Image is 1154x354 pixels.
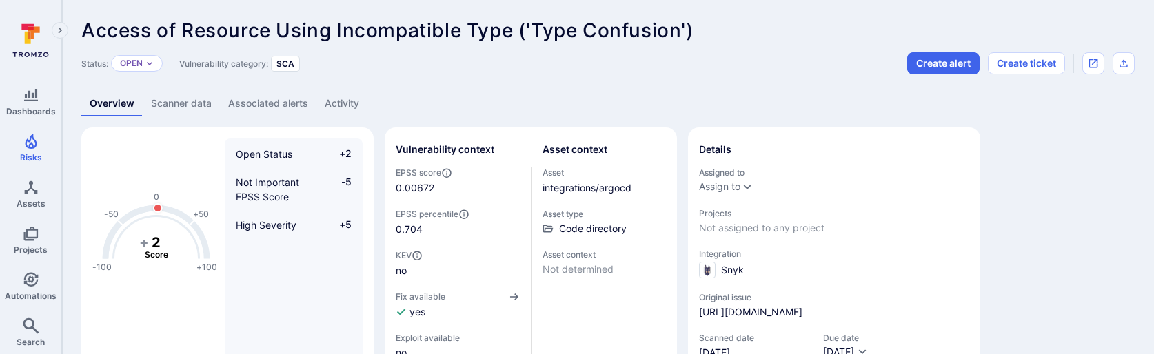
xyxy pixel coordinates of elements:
[193,209,209,220] text: +50
[396,209,520,220] span: EPSS percentile
[154,192,159,202] text: 0
[699,292,969,302] span: Original issue
[907,52,980,74] button: Create alert
[145,249,168,260] text: Score
[129,234,184,260] g: The vulnerability score is based on the parameters defined in the settings
[699,208,969,218] span: Projects
[988,52,1065,74] button: Create ticket
[543,143,607,156] h2: Asset context
[823,333,868,343] span: Due date
[699,167,969,178] span: Assigned to
[152,234,161,251] tspan: 2
[120,58,143,69] button: Open
[6,106,56,116] span: Dashboards
[20,152,42,163] span: Risks
[145,59,154,67] button: Expand dropdown
[742,181,753,192] button: Expand dropdown
[236,176,299,202] span: Not Important EPSS Score
[721,263,744,277] span: Snyk
[396,167,520,178] span: EPSS score
[271,56,300,72] div: SCA
[236,148,292,160] span: Open Status
[139,234,149,251] tspan: +
[143,91,220,116] a: Scanner data
[699,181,740,192] button: Assign to
[699,221,969,235] span: Not assigned to any project
[52,22,68,39] button: Expand navigation menu
[316,91,367,116] a: Activity
[325,147,352,161] span: +2
[81,91,1135,116] div: Vulnerability tabs
[409,305,425,319] span: yes
[17,337,45,347] span: Search
[396,181,434,195] span: 0.00672
[81,59,108,69] span: Status:
[559,222,627,236] span: Code directory
[104,209,119,220] text: -50
[543,167,667,178] span: Asset
[220,91,316,116] a: Associated alerts
[81,19,694,42] span: Access of Resource Using Incompatible Type ('Type Confusion')
[699,249,969,259] span: Integration
[699,333,809,343] span: Scanned date
[396,333,460,343] span: Exploit available
[179,59,268,69] span: Vulnerability category:
[17,198,45,209] span: Assets
[543,249,667,260] span: Asset context
[92,262,112,272] text: -100
[543,182,631,194] a: integrations/argocd
[14,244,48,255] span: Projects
[396,250,520,261] span: KEV
[325,218,352,232] span: +5
[1113,52,1135,74] div: Export as CSV
[543,262,667,276] span: Not determined
[5,291,57,301] span: Automations
[699,305,802,319] a: [URL][DOMAIN_NAME]
[396,264,520,278] span: no
[699,143,731,156] h2: Details
[1082,52,1104,74] div: Open original issue
[236,219,296,231] span: High Severity
[396,291,445,302] span: Fix available
[196,262,217,272] text: +100
[396,222,520,236] span: 0.704
[543,209,667,219] span: Asset type
[55,25,65,37] i: Expand navigation menu
[325,175,352,204] span: -5
[396,143,494,156] h2: Vulnerability context
[81,91,143,116] a: Overview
